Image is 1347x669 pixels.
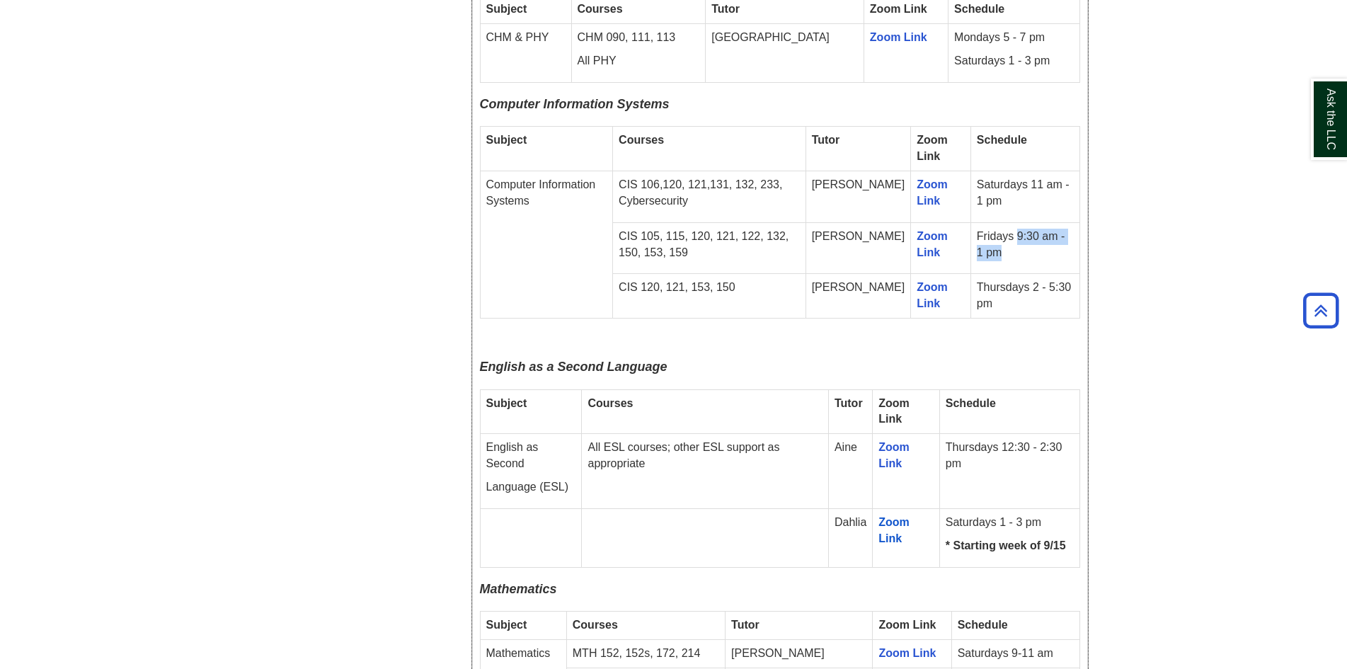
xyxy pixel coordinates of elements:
[946,515,1074,531] p: Saturdays 1 - 3 pm
[954,30,1073,46] p: Mondays 5 - 7 pm
[970,222,1079,274] td: Fridays 9:30 am - 1 pm
[917,178,948,207] a: Zoom Link
[578,3,623,15] strong: Courses
[711,3,740,15] strong: Tutor
[946,397,996,409] strong: Schedule
[566,639,725,668] td: MTH 152, 152s, 172, 214
[486,397,527,409] strong: Subject
[835,397,863,409] strong: Tutor
[828,508,872,567] td: Dahlia
[870,31,927,43] a: Zoom Link
[977,134,1027,146] strong: Schedule
[578,30,700,46] p: CHM 090, 111, 113
[878,619,936,631] strong: Zoom Link
[806,274,911,319] td: [PERSON_NAME]
[480,171,613,319] td: Computer Information Systems
[958,619,1008,631] strong: Schedule
[480,97,670,111] span: Computer Information Systems
[828,434,872,509] td: Aine
[806,171,911,223] td: [PERSON_NAME]
[1298,301,1343,320] a: Back to Top
[480,360,667,374] span: English as a Second Language
[946,539,1066,551] strong: * Starting week of 9/15
[917,281,948,309] a: Zoom Link
[480,582,557,596] span: Mathematics
[480,24,571,83] td: CHM & PHY
[619,177,800,210] p: CIS 106,120, 121,131, 132, 233, Cybersecurity
[954,3,1004,15] strong: Schedule
[619,134,664,146] strong: Courses
[619,229,800,261] p: CIS 105, 115, 120, 121, 122, 132, 150, 153, 159
[486,3,527,15] strong: Subject
[486,134,527,146] strong: Subject
[613,274,806,319] td: CIS 120, 121, 153, 150
[970,171,1079,223] td: Saturdays 11 am - 1 pm
[486,440,576,472] p: English as Second
[486,479,576,496] p: Language (ESL)
[954,53,1073,69] p: Saturdays 1 - 3 pm
[578,53,700,69] p: All PHY
[812,134,840,146] strong: Tutor
[587,397,633,409] strong: Courses
[806,222,911,274] td: [PERSON_NAME]
[726,639,873,668] td: [PERSON_NAME]
[917,230,948,258] a: Zoom Link
[917,134,948,162] strong: Zoom Link
[870,3,927,15] strong: Zoom Link
[486,619,527,631] strong: Subject
[878,441,910,469] a: Zoom Link
[946,440,1074,472] p: Thursdays 12:30 - 2:30 pm
[878,647,936,659] a: Zoom Link
[878,516,912,544] a: Zoom Link
[731,619,760,631] strong: Tutor
[706,24,864,83] td: [GEOGRAPHIC_DATA]
[970,274,1079,319] td: Thursdays 2 - 5:30 pm
[582,434,828,509] td: All ESL courses; other ESL support as appropriate
[573,619,618,631] strong: Courses
[878,397,910,425] strong: Zoom Link
[951,639,1079,668] td: Saturdays 9-11 am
